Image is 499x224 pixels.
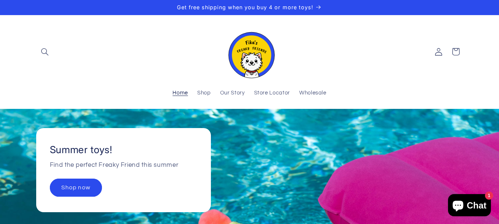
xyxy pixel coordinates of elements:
h2: Summer toys! [50,144,112,156]
a: Wholesale [294,85,331,101]
span: Home [172,90,188,97]
span: Shop [197,90,211,97]
inbox-online-store-chat: Shopify online store chat [446,194,493,218]
span: Store Locator [254,90,290,97]
summary: Search [36,43,53,60]
span: Get free shipping when you buy 4 or more toys! [177,4,313,10]
span: Our Story [220,90,245,97]
a: Shop now [50,179,102,197]
a: Fika's Freaky Friends [221,23,278,81]
a: Home [168,85,193,101]
a: Shop [192,85,215,101]
img: Fika's Freaky Friends [224,25,276,78]
span: Wholesale [299,90,327,97]
p: Find the perfect Freaky Friend this summer [50,160,178,171]
a: Store Locator [249,85,294,101]
a: Our Story [215,85,249,101]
